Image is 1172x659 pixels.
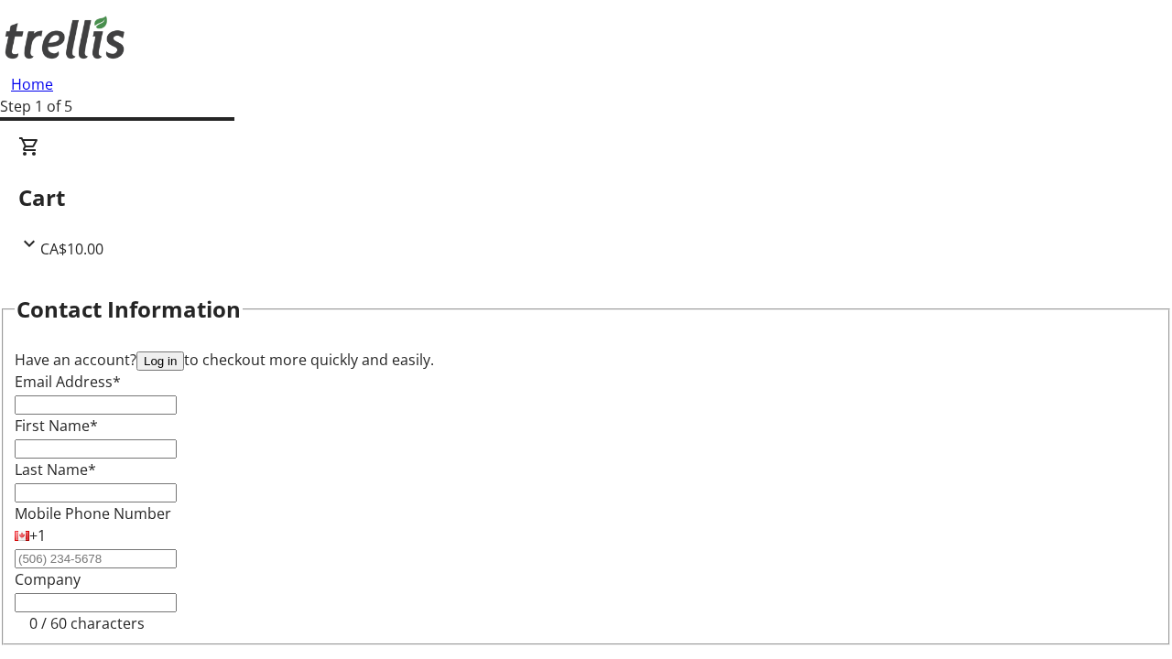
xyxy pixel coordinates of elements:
input: (506) 234-5678 [15,549,177,568]
h2: Contact Information [16,293,241,326]
div: CartCA$10.00 [18,135,1154,260]
div: Have an account? to checkout more quickly and easily. [15,349,1157,371]
label: Company [15,569,81,589]
label: Email Address* [15,372,121,392]
button: Log in [136,351,184,371]
h2: Cart [18,181,1154,214]
label: Last Name* [15,459,96,480]
label: First Name* [15,416,98,436]
label: Mobile Phone Number [15,503,171,524]
span: CA$10.00 [40,239,103,259]
tr-character-limit: 0 / 60 characters [29,613,145,633]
